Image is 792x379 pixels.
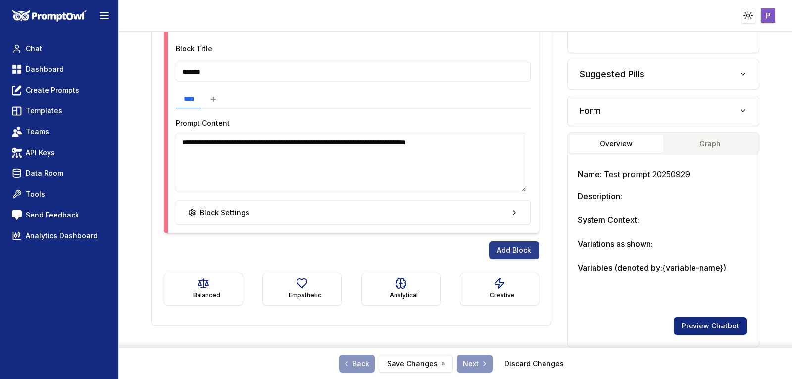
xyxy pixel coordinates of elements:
a: Discard Changes [504,359,564,369]
h3: Variables (denoted by: {variable-name} ) [578,262,749,273]
div: Empathetic [289,289,321,301]
button: Analytical [361,273,441,306]
div: Analytical [390,289,418,301]
span: Tools [26,189,45,199]
span: Dashboard [26,64,64,74]
div: Block Settings [188,208,249,217]
button: Add Block [489,241,539,259]
button: Block Settings [176,200,531,225]
button: Save Changes [379,355,453,373]
h3: Description: [578,190,749,202]
a: Analytics Dashboard [8,227,110,245]
a: Templates [8,102,110,120]
span: Teams [26,127,49,137]
button: Form [568,96,759,126]
label: Block Title [176,44,212,53]
a: Tools [8,185,110,203]
a: Dashboard [8,60,110,78]
img: PromptOwl [12,10,87,22]
div: Balanced [193,289,220,301]
a: Send Feedback [8,206,110,224]
a: API Keys [8,144,110,162]
button: Empathetic [262,273,342,306]
button: Suggested Pills [568,59,759,89]
span: Send Feedback [26,210,79,220]
img: ACg8ocJGHgvPKVbo_Ly5vrZNeNzkDJRWy5S8Y5X5N5ik7tD_SiJhNw=s96-c [761,8,776,23]
button: Creative [460,273,539,306]
h3: Variations as shown: [578,238,749,250]
span: Chat [26,44,42,54]
button: Discard Changes [496,355,572,373]
a: Chat [8,40,110,57]
h3: System Context: [578,214,749,226]
span: Create Prompts [26,85,79,95]
button: Preview Chatbot [674,317,747,335]
a: Next [457,355,493,373]
label: Prompt Content [176,119,230,127]
span: API Keys [26,148,55,158]
span: Test prompt 20250929 [604,169,690,179]
img: feedback [12,210,22,220]
a: Teams [8,123,110,141]
button: Balanced [164,273,243,306]
div: Creative [490,289,515,301]
button: Graph [663,135,757,153]
a: Data Room [8,164,110,182]
button: Overview [570,135,663,153]
a: Create Prompts [8,81,110,99]
span: Analytics Dashboard [26,231,98,241]
a: Back [339,355,375,373]
h3: Name: [578,168,749,180]
span: Templates [26,106,62,116]
span: Data Room [26,168,63,178]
